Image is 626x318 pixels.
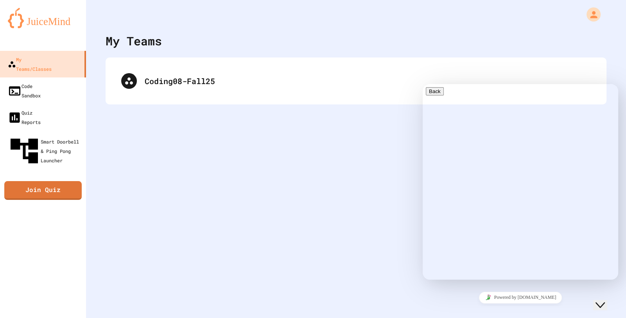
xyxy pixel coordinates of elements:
a: Join Quiz [4,181,82,200]
div: Code Sandbox [8,81,41,100]
div: Coding08-Fall25 [113,65,599,97]
iframe: chat widget [593,287,618,310]
div: Coding08-Fall25 [145,75,591,87]
img: logo-orange.svg [8,8,78,28]
iframe: chat widget [423,289,618,306]
div: Smart Doorbell & Ping Pong Launcher [8,135,83,167]
div: My Account [578,5,603,23]
div: My Teams/Classes [8,55,52,74]
div: Quiz Reports [8,108,41,127]
div: My Teams [106,32,162,50]
iframe: chat widget [423,84,618,280]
